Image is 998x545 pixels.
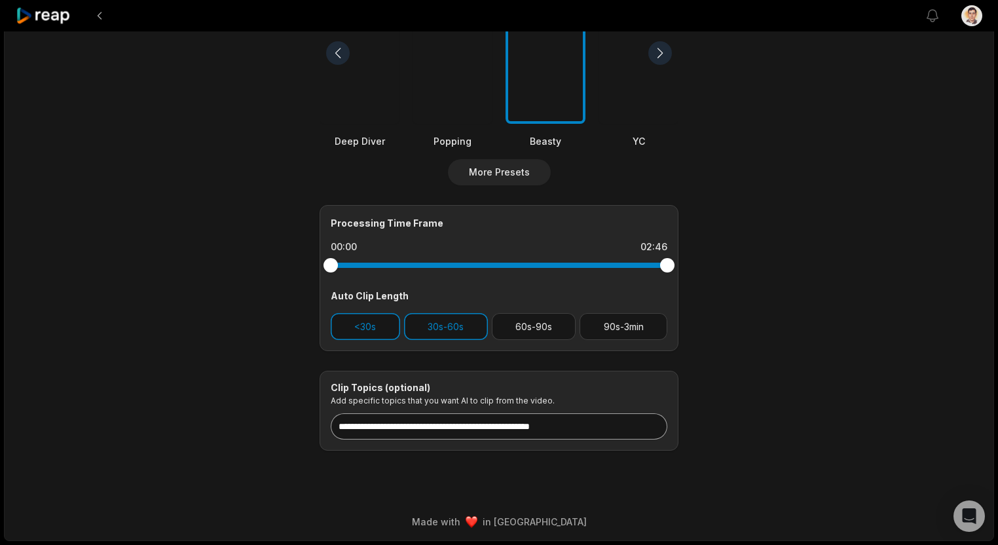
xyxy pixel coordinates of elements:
div: Processing Time Frame [331,216,667,230]
div: Clip Topics (optional) [331,382,667,394]
img: heart emoji [466,516,477,528]
button: 30s-60s [404,313,488,340]
p: Add specific topics that you want AI to clip from the video. [331,396,667,405]
div: Popping [413,134,492,148]
div: YC [599,134,678,148]
div: Auto Clip Length [331,289,667,303]
button: 90s-3min [580,313,667,340]
button: More Presets [448,159,551,185]
div: Beasty [506,134,585,148]
div: 02:46 [640,240,667,254]
button: <30s [331,313,400,340]
div: Made with in [GEOGRAPHIC_DATA] [16,515,982,529]
div: Deep Diver [320,134,399,148]
div: 00:00 [331,240,357,254]
button: 60s-90s [492,313,576,340]
div: Open Intercom Messenger [953,500,985,532]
